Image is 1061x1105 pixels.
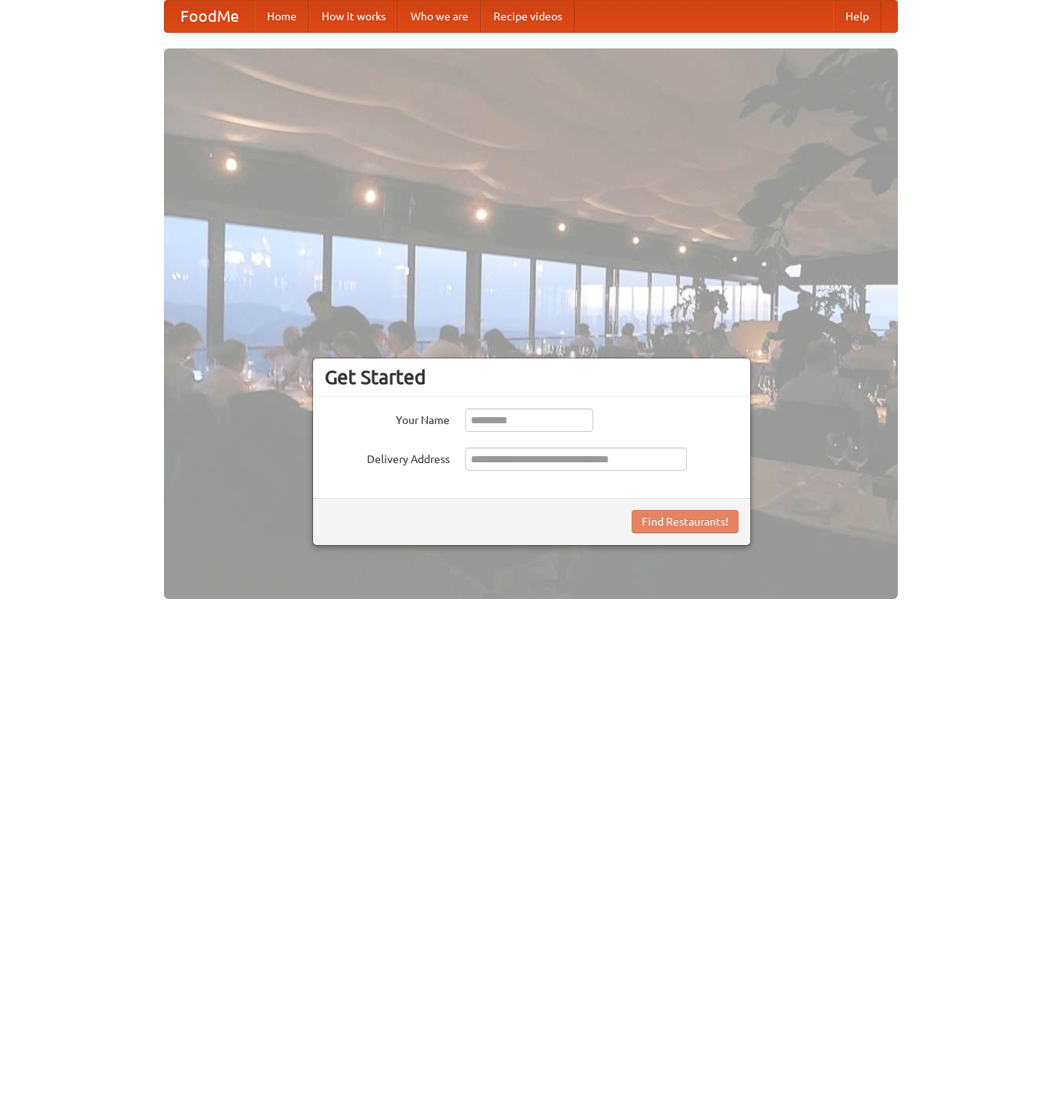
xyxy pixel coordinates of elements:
[255,1,309,32] a: Home
[833,1,881,32] a: Help
[632,510,739,533] button: Find Restaurants!
[309,1,398,32] a: How it works
[398,1,481,32] a: Who we are
[165,1,255,32] a: FoodMe
[325,408,450,428] label: Your Name
[325,447,450,467] label: Delivery Address
[325,365,739,389] h3: Get Started
[481,1,575,32] a: Recipe videos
